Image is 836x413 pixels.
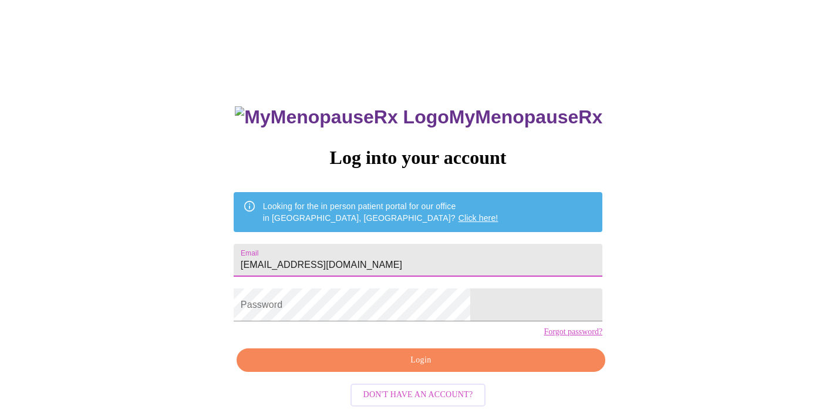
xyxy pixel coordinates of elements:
[363,388,473,402] span: Don't have an account?
[235,106,449,128] img: MyMenopauseRx Logo
[350,384,486,407] button: Don't have an account?
[544,327,602,337] a: Forgot password?
[235,106,602,128] h3: MyMenopauseRx
[234,147,602,169] h3: Log into your account
[348,389,489,399] a: Don't have an account?
[263,196,498,229] div: Looking for the in person patient portal for our office in [GEOGRAPHIC_DATA], [GEOGRAPHIC_DATA]?
[250,353,592,368] span: Login
[237,348,605,372] button: Login
[459,213,498,223] a: Click here!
